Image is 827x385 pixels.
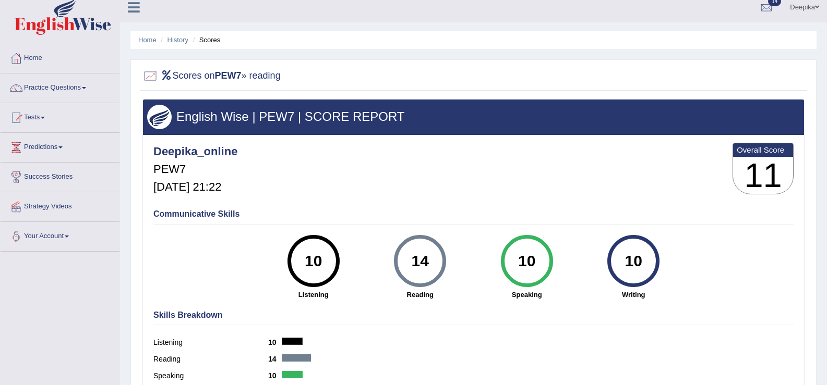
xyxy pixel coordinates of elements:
[615,239,653,283] div: 10
[479,290,576,300] strong: Speaking
[142,68,281,84] h2: Scores on » reading
[147,105,172,129] img: wings.png
[268,371,282,380] b: 10
[733,157,793,194] h3: 11
[153,209,794,219] h4: Communicative Skills
[1,103,119,129] a: Tests
[153,311,794,320] h4: Skills Breakdown
[153,181,237,193] h5: [DATE] 21:22
[585,290,682,300] strong: Writing
[268,338,282,346] b: 10
[1,192,119,218] a: Strategy Videos
[215,70,242,81] b: PEW7
[508,239,546,283] div: 10
[294,239,332,283] div: 10
[1,163,119,189] a: Success Stories
[153,163,237,176] h5: PEW7
[266,290,362,300] strong: Listening
[153,145,237,158] h4: Deepika_online
[1,133,119,159] a: Predictions
[372,290,469,300] strong: Reading
[1,44,119,70] a: Home
[167,36,188,44] a: History
[190,35,221,45] li: Scores
[138,36,157,44] a: Home
[737,145,789,154] b: Overall Score
[147,110,800,123] h3: English Wise | PEW7 | SCORE REPORT
[268,355,282,363] b: 14
[401,239,439,283] div: 14
[153,354,268,365] label: Reading
[1,73,119,100] a: Practice Questions
[153,337,268,348] label: Listening
[153,370,268,381] label: Speaking
[1,222,119,248] a: Your Account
